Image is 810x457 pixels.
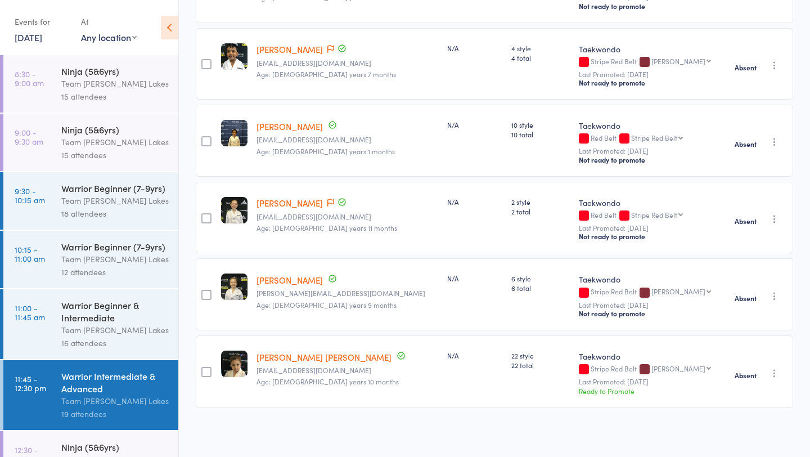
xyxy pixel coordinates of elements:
div: Warrior Beginner (7-9yrs) [61,182,169,194]
div: Ninja (5&6yrs) [61,65,169,77]
div: Team [PERSON_NAME] Lakes [61,194,169,207]
strong: Absent [735,294,757,303]
img: image1615958116.png [221,120,247,146]
div: Taekwondo [579,43,721,55]
div: Not ready to promote [579,309,721,318]
div: At [81,12,137,31]
div: Team [PERSON_NAME] Lakes [61,324,169,337]
a: [PERSON_NAME] [256,197,323,209]
div: N/A [447,43,503,53]
div: Not ready to promote [579,78,721,87]
span: Age: [DEMOGRAPHIC_DATA] years 10 months [256,377,399,386]
div: Team [PERSON_NAME] Lakes [61,136,169,149]
a: [PERSON_NAME] [256,120,323,132]
div: Team [PERSON_NAME] Lakes [61,395,169,407]
span: 10 total [511,129,570,139]
small: brooke_keane@yahoo.com.au [256,289,438,297]
div: [PERSON_NAME] [651,288,705,295]
div: Stripe Red Belt [579,288,721,297]
strong: Absent [735,140,757,149]
div: Any location [81,31,137,43]
small: Last Promoted: [DATE] [579,70,721,78]
time: 9:00 - 9:30 am [15,128,43,146]
div: Red Belt [579,211,721,221]
div: [PERSON_NAME] [651,57,705,65]
img: image1625881854.png [221,43,247,70]
span: 6 style [511,274,570,283]
div: 15 attendees [61,90,169,103]
div: Warrior Beginner (7-9yrs) [61,240,169,253]
div: 12 attendees [61,266,169,279]
span: 4 style [511,43,570,53]
span: Age: [DEMOGRAPHIC_DATA] years 9 months [256,300,397,310]
span: 22 total [511,360,570,370]
span: Age: [DEMOGRAPHIC_DATA] years 11 months [256,223,397,232]
div: Team [PERSON_NAME] Lakes [61,253,169,266]
div: Red Belt [579,134,721,144]
span: Age: [DEMOGRAPHIC_DATA] years 7 months [256,69,396,79]
div: N/A [447,351,503,360]
img: image1677280402.png [221,274,247,300]
div: Not ready to promote [579,232,721,241]
img: image1582928927.png [221,351,247,377]
time: 11:00 - 11:45 am [15,303,45,321]
span: 2 total [511,207,570,216]
small: nikitagupta17@gmail.com [256,59,438,67]
div: Stripe Red Belt [631,211,677,218]
div: Not ready to promote [579,2,721,11]
a: 11:45 -12:30 pmWarrior Intermediate & AdvancedTeam [PERSON_NAME] Lakes19 attendees [3,360,178,430]
div: N/A [447,197,503,207]
time: 10:15 - 11:00 am [15,245,45,263]
a: [PERSON_NAME] [256,274,323,286]
a: 8:30 -9:00 amNinja (5&6yrs)Team [PERSON_NAME] Lakes15 attendees [3,55,178,113]
div: 19 attendees [61,407,169,420]
div: Not ready to promote [579,155,721,164]
small: Last Promoted: [DATE] [579,378,721,386]
div: Team [PERSON_NAME] Lakes [61,77,169,90]
div: Events for [15,12,70,31]
div: Taekwondo [579,274,721,285]
div: N/A [447,274,503,283]
span: Age: [DEMOGRAPHIC_DATA] years 1 months [256,146,395,156]
strong: Absent [735,371,757,380]
div: Taekwondo [579,120,721,131]
a: [PERSON_NAME] [PERSON_NAME] [256,351,391,363]
div: Taekwondo [579,197,721,208]
a: 9:30 -10:15 amWarrior Beginner (7-9yrs)Team [PERSON_NAME] Lakes18 attendees [3,172,178,230]
div: 16 attendees [61,337,169,350]
small: garthk34@gmail.com [256,213,438,221]
div: N/A [447,120,503,129]
div: Taekwondo [579,351,721,362]
img: image1677280371.png [221,197,247,223]
small: Last Promoted: [DATE] [579,301,721,309]
div: Warrior Intermediate & Advanced [61,370,169,395]
a: [PERSON_NAME] [256,43,323,55]
span: 22 style [511,351,570,360]
div: Warrior Beginner & Intermediate [61,299,169,324]
div: 15 attendees [61,149,169,162]
time: 9:30 - 10:15 am [15,186,45,204]
span: 4 total [511,53,570,62]
div: Stripe Red Belt [579,365,721,374]
div: Ready to Promote [579,386,721,396]
time: 11:45 - 12:30 pm [15,374,46,392]
span: 10 style [511,120,570,129]
small: lauren_szostak@outlook.com [256,366,438,374]
div: Ninja (5&6yrs) [61,441,169,453]
div: Stripe Red Belt [579,57,721,67]
time: 8:30 - 9:00 am [15,69,44,87]
strong: Absent [735,63,757,72]
small: Last Promoted: [DATE] [579,147,721,155]
small: Last Promoted: [DATE] [579,224,721,232]
span: 2 style [511,197,570,207]
small: estherku@hotmail.com [256,136,438,144]
strong: Absent [735,217,757,226]
a: [DATE] [15,31,42,43]
div: 18 attendees [61,207,169,220]
a: 10:15 -11:00 amWarrior Beginner (7-9yrs)Team [PERSON_NAME] Lakes12 attendees [3,231,178,288]
a: 11:00 -11:45 amWarrior Beginner & IntermediateTeam [PERSON_NAME] Lakes16 attendees [3,289,178,359]
span: 6 total [511,283,570,293]
div: Ninja (5&6yrs) [61,123,169,136]
a: 9:00 -9:30 amNinja (5&6yrs)Team [PERSON_NAME] Lakes15 attendees [3,114,178,171]
div: Stripe Red Belt [631,134,677,141]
